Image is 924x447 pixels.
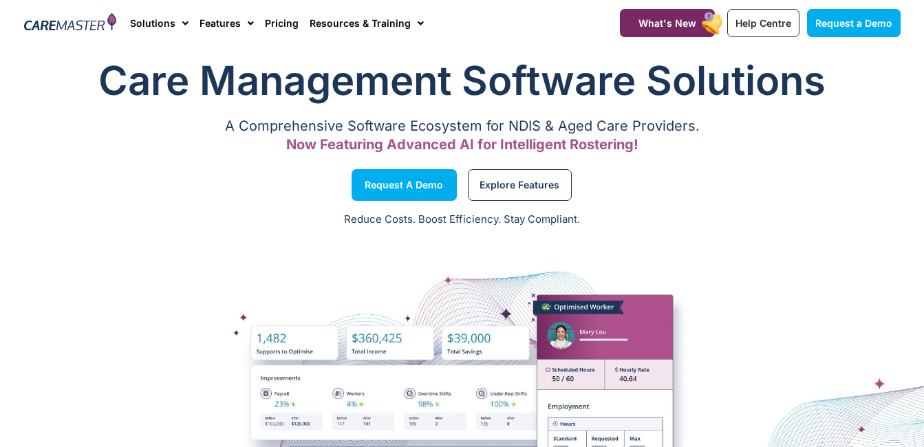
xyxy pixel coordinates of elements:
img: CareMaster Logo [24,13,117,34]
span: Help Centre [735,17,791,29]
a: Request a Demo [352,169,457,201]
p: A Comprehensive Software Ecosystem for NDIS & Aged Care Providers. [24,122,901,131]
p: Reduce Costs. Boost Efficiency. Stay Compliant. [8,212,916,228]
span: Request a Demo [815,17,892,29]
span: Request a Demo [365,182,443,188]
a: What's New [620,9,715,37]
a: Help Centre [727,9,799,37]
span: Explore Features [480,182,559,188]
h1: Care Management Software Solutions [24,53,901,108]
span: Now Featuring Advanced AI for Intelligent Rostering! [286,136,638,153]
a: Request a Demo [807,9,901,37]
a: Explore Features [468,169,572,201]
span: What's New [638,17,696,29]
